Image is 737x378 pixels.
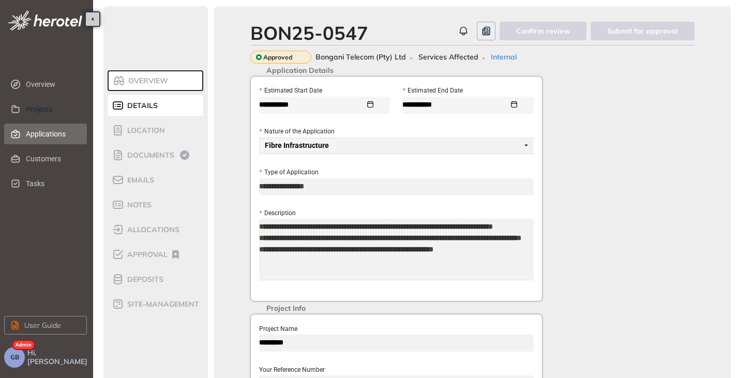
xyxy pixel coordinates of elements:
span: Customers [26,148,79,169]
input: Estimated Start Date [259,99,365,110]
span: Bongani Telecom (Pty) Ltd [315,53,406,62]
span: Projects [26,99,79,119]
span: Internal [491,53,517,62]
button: GB [4,347,25,368]
span: Approved [263,54,292,61]
span: User Guide [24,320,61,331]
span: Location [124,126,165,135]
span: Services Affected [418,53,478,62]
span: site-management [124,300,199,309]
span: Tasks [26,173,79,194]
span: Hi, [PERSON_NAME] [27,349,89,366]
label: Nature of the Application [259,127,334,137]
span: Notes [124,201,152,209]
input: Estimated End Date [402,99,508,110]
input: Project Name [259,335,534,350]
span: Overview [26,74,79,95]
label: Estimated End Date [402,86,462,96]
span: Documents [124,151,174,160]
label: Type of Application [259,168,318,177]
span: Details [124,101,158,110]
div: BON25-0547 [250,22,368,44]
label: Your Reference Number [259,365,325,375]
span: Fibre Infrastructure [265,142,329,149]
span: Application Details [261,66,339,75]
label: Project Name [259,324,297,334]
textarea: Description [259,219,534,280]
span: Applications [26,124,79,144]
span: Deposits [124,275,163,284]
span: Project Info [261,304,311,313]
span: Overview [125,77,168,85]
span: Emails [124,176,154,185]
img: logo [8,10,82,31]
span: allocations [124,225,179,234]
button: User Guide [4,316,87,335]
label: Estimated Start Date [259,86,322,96]
span: GB [10,354,19,361]
span: Approval [124,250,168,259]
label: Description [259,208,295,218]
input: Type of Application [259,178,534,194]
span: Fibre Infrastructure [259,139,337,152]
